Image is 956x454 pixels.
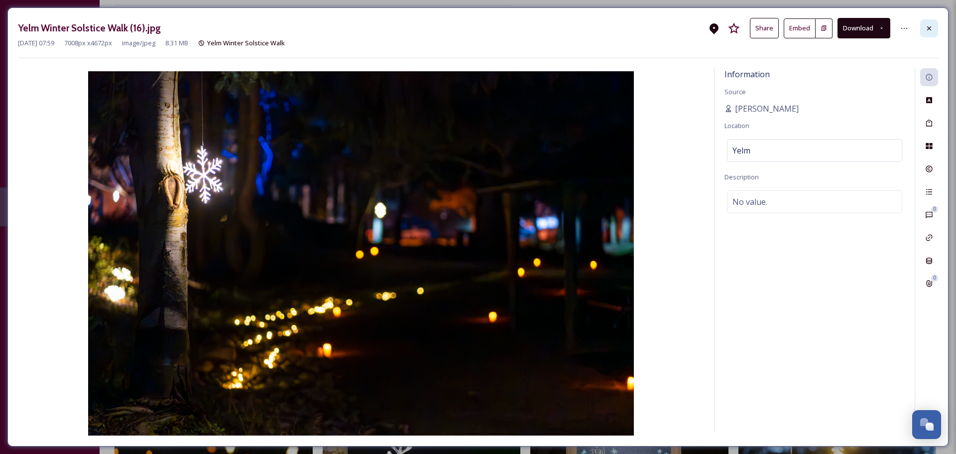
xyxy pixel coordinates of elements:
span: image/jpeg [122,38,155,48]
span: Yelm [732,145,750,156]
button: Download [837,18,890,38]
h3: Yelm Winter Solstice Walk (16).jpg [18,21,161,35]
span: Source [724,87,746,96]
span: [DATE] 07:59 [18,38,54,48]
span: Information [724,69,770,80]
span: 8.31 MB [165,38,188,48]
div: 0 [931,275,938,282]
button: Embed [784,18,816,38]
button: Share [750,18,779,38]
span: Location [724,121,749,130]
span: [PERSON_NAME] [735,103,799,115]
span: No value. [732,196,767,208]
span: Yelm Winter Solstice Walk [207,38,285,47]
div: 0 [931,206,938,213]
button: Open Chat [912,410,941,439]
span: 7008 px x 4672 px [64,38,112,48]
img: I0000zS6qJ5oVhBQ.jpg [18,71,704,436]
span: Description [724,172,759,181]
